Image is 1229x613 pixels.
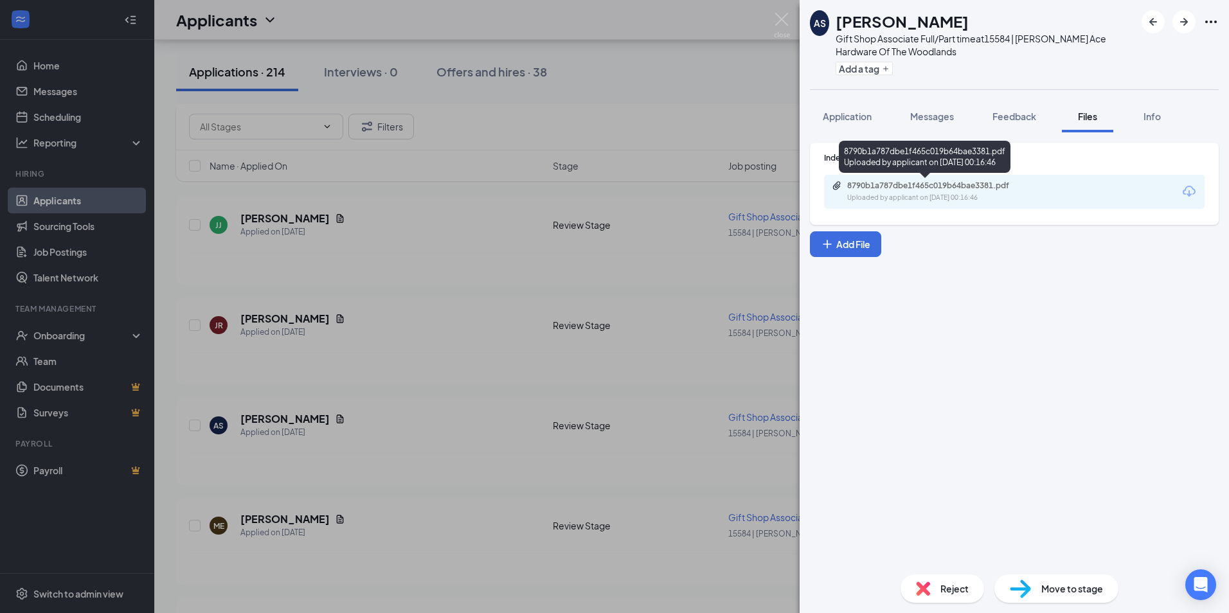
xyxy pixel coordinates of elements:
[1203,14,1219,30] svg: Ellipses
[1078,111,1097,122] span: Files
[910,111,954,122] span: Messages
[810,231,881,257] button: Add FilePlus
[1041,582,1103,596] span: Move to stage
[836,10,969,32] h1: [PERSON_NAME]
[1176,14,1192,30] svg: ArrowRight
[1145,14,1161,30] svg: ArrowLeftNew
[847,193,1040,203] div: Uploaded by applicant on [DATE] 00:16:46
[940,582,969,596] span: Reject
[1172,10,1196,33] button: ArrowRight
[836,62,893,75] button: PlusAdd a tag
[1185,569,1216,600] div: Open Intercom Messenger
[821,238,834,251] svg: Plus
[836,32,1135,58] div: Gift Shop Associate Full/Part time at 15584 | [PERSON_NAME] Ace Hardware Of The Woodlands
[832,181,842,191] svg: Paperclip
[1144,111,1161,122] span: Info
[823,111,872,122] span: Application
[1181,184,1197,199] svg: Download
[882,65,890,73] svg: Plus
[992,111,1036,122] span: Feedback
[824,152,1205,163] div: Indeed Resume
[839,141,1010,173] div: 8790b1a787dbe1f465c019b64bae3381.pdf Uploaded by applicant on [DATE] 00:16:46
[832,181,1040,203] a: Paperclip8790b1a787dbe1f465c019b64bae3381.pdfUploaded by applicant on [DATE] 00:16:46
[814,17,826,30] div: AS
[847,181,1027,191] div: 8790b1a787dbe1f465c019b64bae3381.pdf
[1142,10,1165,33] button: ArrowLeftNew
